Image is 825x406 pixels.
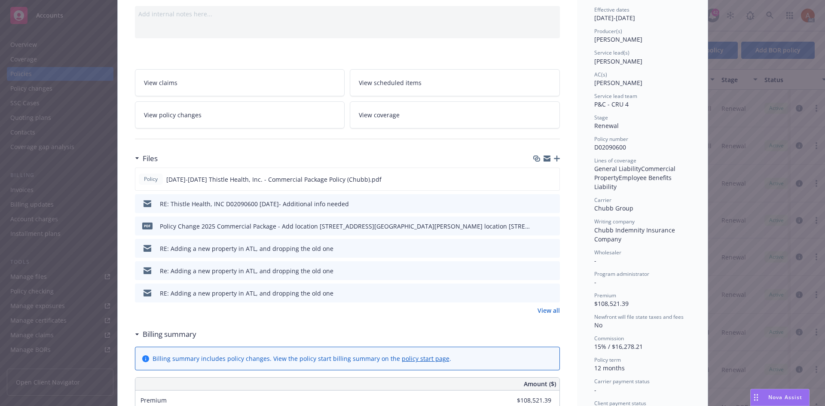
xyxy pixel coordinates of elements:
span: D02090600 [594,143,626,151]
span: Commission [594,335,624,342]
span: Lines of coverage [594,157,636,164]
span: Stage [594,114,608,121]
a: policy start page [402,354,449,363]
div: RE: Thistle Health, INC D02090600 [DATE]- Additional info needed [160,199,349,208]
span: [DATE]-[DATE] Thistle Health, Inc. - Commercial Package Policy (Chubb).pdf [166,175,382,184]
div: Billing summary includes policy changes. View the policy start billing summary on the . [153,354,451,363]
div: Billing summary [135,329,196,340]
h3: Files [143,153,158,164]
span: P&C - CRU 4 [594,100,629,108]
a: View coverage [350,101,560,128]
span: Effective dates [594,6,629,13]
button: download file [535,199,542,208]
div: Add internal notes here... [138,9,556,18]
span: - [594,256,596,265]
span: Service lead team [594,92,637,100]
div: RE: Adding a new property in ATL, and dropping the old one [160,289,333,298]
span: Employee Benefits Liability [594,174,673,191]
button: preview file [549,222,556,231]
div: Re: Adding a new property in ATL, and dropping the old one [160,266,333,275]
span: [PERSON_NAME] [594,79,642,87]
span: - [594,386,596,394]
span: [PERSON_NAME] [594,57,642,65]
span: $108,521.39 [594,299,629,308]
button: download file [535,266,542,275]
div: Policy Change 2025 Commercial Package - Add location [STREET_ADDRESS][GEOGRAPHIC_DATA][PERSON_NAM... [160,222,532,231]
span: View claims [144,78,177,87]
span: Policy number [594,135,628,143]
span: 12 months [594,364,625,372]
button: download file [535,289,542,298]
span: 15% / $16,278.21 [594,342,643,351]
span: Policy [142,175,159,183]
div: [DATE] - [DATE] [594,6,691,22]
span: Chubb Indemnity Insurance Company [594,226,677,243]
span: Nova Assist [768,394,802,401]
button: preview file [548,175,556,184]
button: download file [535,244,542,253]
span: - [594,278,596,286]
span: Policy term [594,356,621,363]
span: Carrier payment status [594,378,650,385]
span: Commercial Property [594,165,677,182]
span: Premium [141,396,167,404]
div: Drag to move [751,389,761,406]
span: View policy changes [144,110,202,119]
button: download file [535,222,542,231]
span: No [594,321,602,329]
span: AC(s) [594,71,607,78]
button: preview file [549,266,556,275]
span: Amount ($) [524,379,556,388]
span: Service lead(s) [594,49,629,56]
span: Writing company [594,218,635,225]
a: View claims [135,69,345,96]
span: Carrier [594,196,611,204]
button: preview file [549,244,556,253]
span: Newfront will file state taxes and fees [594,313,684,321]
h3: Billing summary [143,329,196,340]
span: View scheduled items [359,78,422,87]
a: View all [538,306,560,315]
span: [PERSON_NAME] [594,35,642,43]
span: Producer(s) [594,27,622,35]
span: Premium [594,292,616,299]
button: preview file [549,289,556,298]
div: RE: Adding a new property in ATL, and dropping the old one [160,244,333,253]
span: pdf [142,223,153,229]
button: download file [535,175,541,184]
span: Renewal [594,122,619,130]
span: Wholesaler [594,249,621,256]
a: View policy changes [135,101,345,128]
button: preview file [549,199,556,208]
span: View coverage [359,110,400,119]
div: Files [135,153,158,164]
span: Program administrator [594,270,649,278]
span: General Liability [594,165,641,173]
a: View scheduled items [350,69,560,96]
button: Nova Assist [750,389,810,406]
span: Chubb Group [594,204,633,212]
